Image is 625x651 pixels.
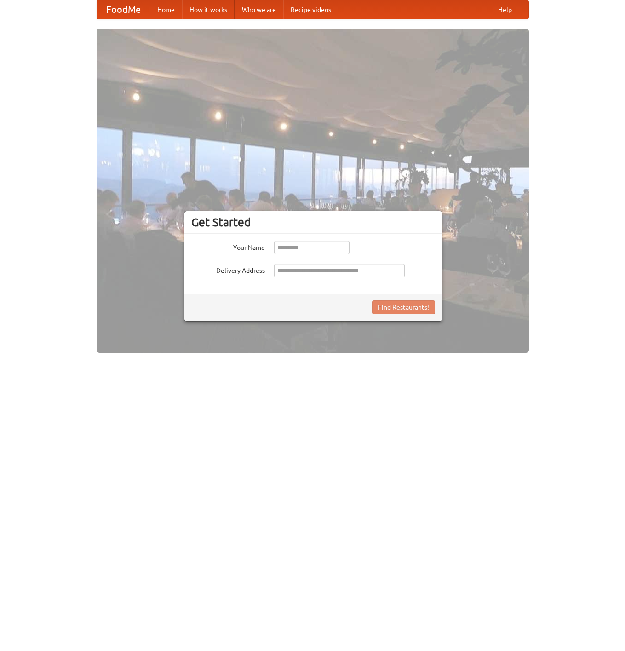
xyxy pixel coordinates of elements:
[191,241,265,252] label: Your Name
[97,0,150,19] a: FoodMe
[191,264,265,275] label: Delivery Address
[283,0,338,19] a: Recipe videos
[235,0,283,19] a: Who we are
[372,300,435,314] button: Find Restaurants!
[191,215,435,229] h3: Get Started
[150,0,182,19] a: Home
[182,0,235,19] a: How it works
[491,0,519,19] a: Help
